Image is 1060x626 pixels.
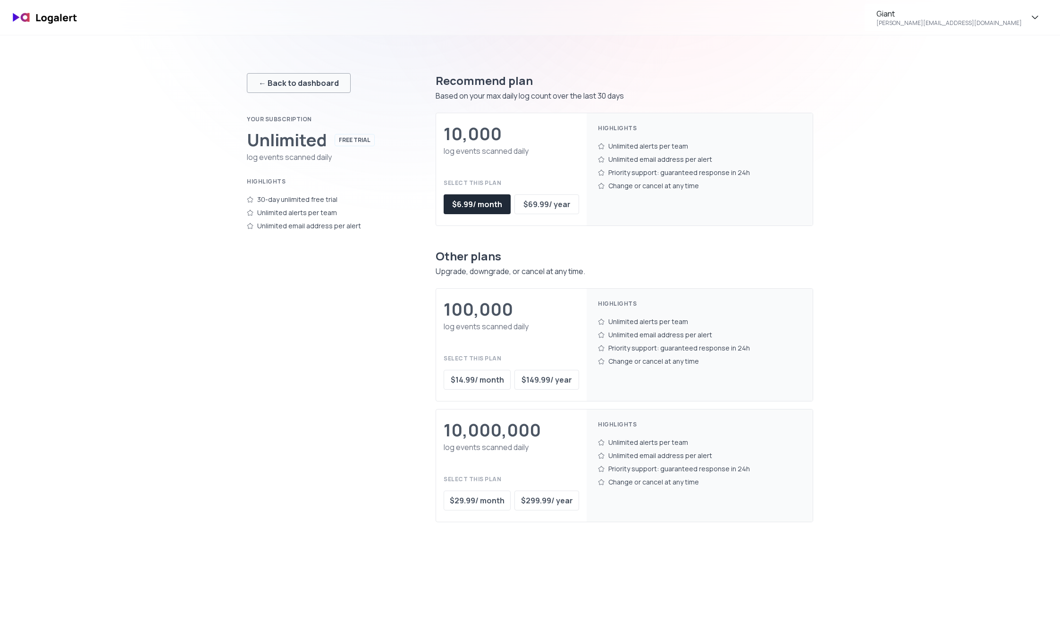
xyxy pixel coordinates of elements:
div: Highlights [598,125,801,132]
div: $ 299.99 / year [521,495,573,506]
div: Highlights [598,300,801,308]
div: Highlights [247,178,398,185]
div: FREE TRIAL [335,134,375,146]
div: $ 149.99 / year [522,374,572,385]
div: $ 14.99 / month [451,374,504,385]
div: Unlimited alerts per team [598,140,801,153]
div: Unlimited alerts per team [247,206,398,219]
div: 10,000 [444,125,502,143]
div: Your subscription [247,116,398,123]
div: $ 6.99 / month [452,199,502,210]
div: Select this plan [444,179,579,187]
div: log events scanned daily [247,151,398,163]
div: Recommend plan [436,73,813,88]
div: Unlimited email address per alert [247,219,398,233]
div: Based on your max daily log count over the last 30 days [436,90,813,101]
div: 10,000,000 [444,421,541,440]
button: $6.99/ month [444,194,511,214]
button: $14.99/ month [444,370,511,390]
div: Upgrade, downgrade, or cancel at any time. [436,266,813,277]
div: ← Back to dashboard [259,77,339,89]
div: [PERSON_NAME][EMAIL_ADDRESS][DOMAIN_NAME] [876,19,1022,27]
button: $299.99/ year [514,491,579,510]
button: $149.99/ year [514,370,579,390]
div: Priority support: guaranteed response in 24h [598,342,801,355]
div: Giant [876,8,895,19]
div: Unlimited email address per alert [598,153,801,166]
div: Priority support: guaranteed response in 24h [598,166,801,179]
div: log events scanned daily [444,442,579,453]
div: 100,000 [444,300,513,319]
div: Unlimited [247,131,327,150]
div: Change or cancel at any time [598,355,801,368]
button: $69.99/ year [514,194,579,214]
button: $29.99/ month [444,491,511,510]
button: Giant[PERSON_NAME][EMAIL_ADDRESS][DOMAIN_NAME] [865,4,1052,31]
div: Other plans [436,249,813,264]
button: ← Back to dashboard [247,73,351,93]
div: Highlights [598,421,801,428]
div: Change or cancel at any time [598,476,801,489]
div: Unlimited alerts per team [598,436,801,449]
div: Change or cancel at any time [598,179,801,192]
div: log events scanned daily [444,321,579,332]
div: 30-day unlimited free trial [247,193,398,206]
div: Priority support: guaranteed response in 24h [598,462,801,476]
div: $ 69.99 / year [523,199,571,210]
div: $ 29.99 / month [450,495,505,506]
div: Select this plan [444,476,579,483]
div: Unlimited email address per alert [598,449,801,462]
div: log events scanned daily [444,145,579,157]
div: Unlimited alerts per team [598,315,801,328]
div: Unlimited email address per alert [598,328,801,342]
img: logo [8,7,83,29]
div: Select this plan [444,355,579,362]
